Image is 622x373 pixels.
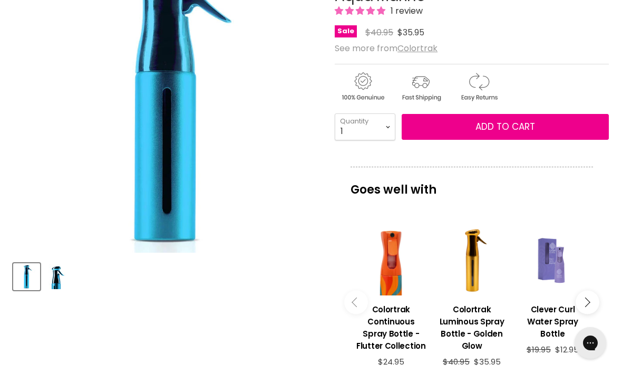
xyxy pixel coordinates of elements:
[43,263,70,290] button: Colortrak Luminous Spray Bottle - Aqua Marine
[436,303,507,352] h3: Colortrak Luminous Spray Bottle - Golden Glow
[518,303,588,340] h3: Clever Curl Water Spray Bottle
[356,295,426,357] a: View product:Colortrak Continuous Spray Bottle - Flutter Collection
[335,42,438,54] span: See more from
[397,26,424,39] span: $35.95
[335,113,395,140] select: Quantity
[393,71,449,103] img: shipping.gif
[387,5,423,17] span: 1 review
[436,295,507,357] a: View product:Colortrak Luminous Spray Bottle - Golden Glow
[335,25,357,37] span: Sale
[44,264,69,289] img: Colortrak Luminous Spray Bottle - Aqua Marine
[356,303,426,352] h3: Colortrak Continuous Spray Bottle - Flutter Collection
[518,295,588,345] a: View product:Clever Curl Water Spray Bottle
[335,71,391,103] img: genuine.gif
[555,344,579,355] span: $12.95
[443,356,470,367] span: $40.95
[451,71,507,103] img: returns.gif
[378,356,404,367] span: $24.95
[475,120,535,133] span: Add to cart
[474,356,501,367] span: $35.95
[335,5,387,17] span: 5.00 stars
[12,260,322,290] div: Product thumbnails
[402,114,609,140] button: Add to cart
[14,264,39,289] img: Colortrak Luminous Spray Bottle - Aqua Marine
[569,323,611,362] iframe: Gorgias live chat messenger
[365,26,393,39] span: $40.95
[13,263,40,290] button: Colortrak Luminous Spray Bottle - Aqua Marine
[397,42,438,54] a: Colortrak
[351,167,593,202] p: Goes well with
[527,344,551,355] span: $19.95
